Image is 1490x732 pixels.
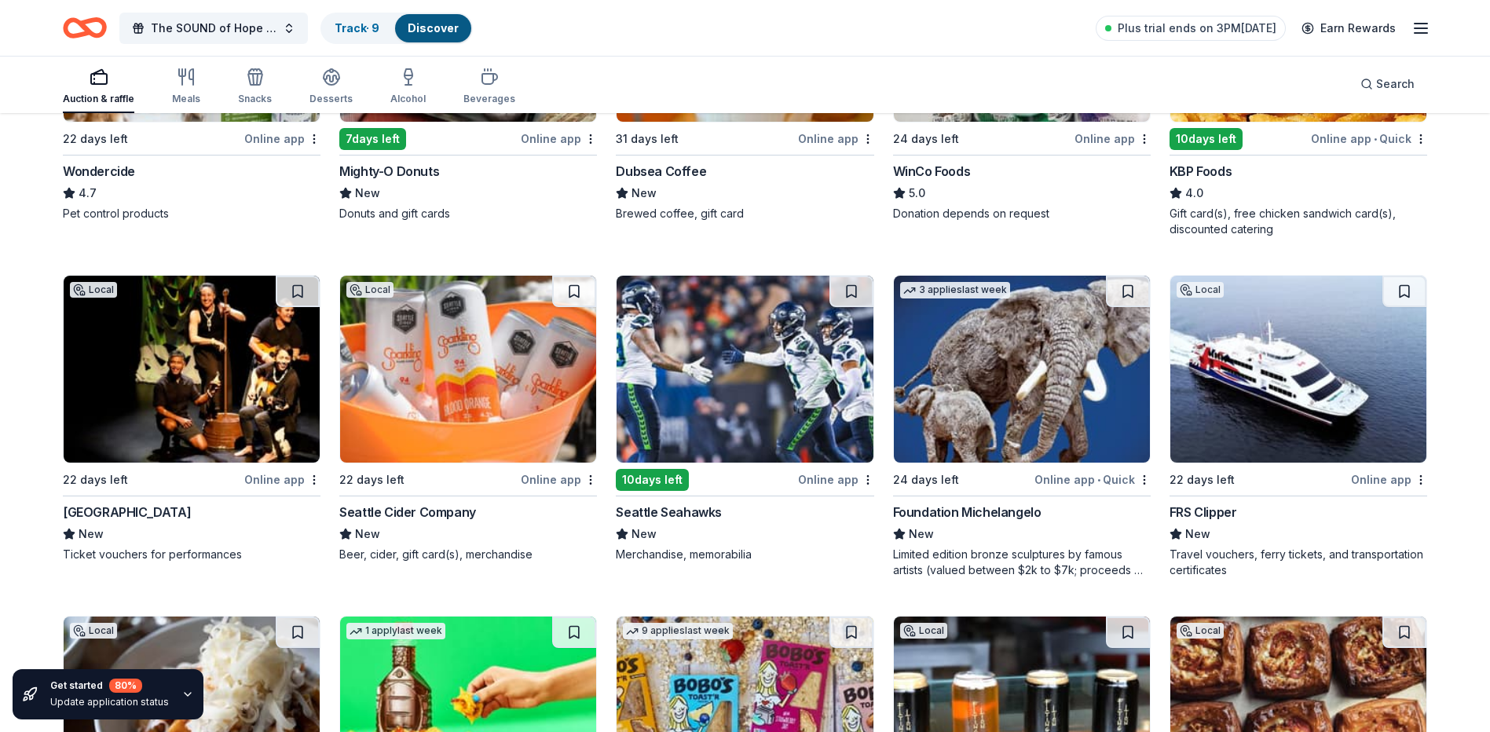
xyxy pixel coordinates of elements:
[632,525,657,544] span: New
[617,276,873,463] img: Image for Seattle Seahawks
[109,679,142,693] div: 80 %
[893,206,1151,221] div: Donation depends on request
[632,184,657,203] span: New
[1185,184,1203,203] span: 4.0
[63,130,128,148] div: 22 days left
[1170,128,1243,150] div: 10 days left
[1170,547,1427,578] div: Travel vouchers, ferry tickets, and transportation certificates
[70,282,117,298] div: Local
[1177,282,1224,298] div: Local
[900,623,947,639] div: Local
[1170,162,1232,181] div: KBP Foods
[893,130,959,148] div: 24 days left
[1170,470,1235,489] div: 22 days left
[63,162,135,181] div: Wondercide
[893,470,959,489] div: 24 days left
[339,162,439,181] div: Mighty-O Donuts
[1292,14,1405,42] a: Earn Rewards
[335,21,379,35] a: Track· 9
[63,470,128,489] div: 22 days left
[1170,275,1427,578] a: Image for FRS ClipperLocal22 days leftOnline appFRS ClipperNewTravel vouchers, ferry tickets, and...
[320,13,473,44] button: Track· 9Discover
[339,128,406,150] div: 7 days left
[63,503,191,522] div: [GEOGRAPHIC_DATA]
[339,275,597,562] a: Image for Seattle Cider CompanyLocal22 days leftOnline appSeattle Cider CompanyNewBeer, cider, gi...
[1311,129,1427,148] div: Online app Quick
[1170,503,1237,522] div: FRS Clipper
[64,276,320,463] img: Image for Seattle Children's Theatre
[623,623,733,639] div: 9 applies last week
[172,93,200,105] div: Meals
[339,206,597,221] div: Donuts and gift cards
[79,525,104,544] span: New
[244,470,320,489] div: Online app
[238,61,272,113] button: Snacks
[616,275,873,562] a: Image for Seattle Seahawks10days leftOnline appSeattle SeahawksNewMerchandise, memorabilia
[1096,16,1286,41] a: Plus trial ends on 3PM[DATE]
[70,623,117,639] div: Local
[616,162,706,181] div: Dubsea Coffee
[1348,68,1427,100] button: Search
[390,93,426,105] div: Alcohol
[50,679,169,693] div: Get started
[1118,19,1276,38] span: Plus trial ends on 3PM[DATE]
[521,129,597,148] div: Online app
[63,9,107,46] a: Home
[616,206,873,221] div: Brewed coffee, gift card
[521,470,597,489] div: Online app
[119,13,308,44] button: The SOUND of Hope 2025
[355,525,380,544] span: New
[900,282,1010,298] div: 3 applies last week
[340,276,596,463] img: Image for Seattle Cider Company
[1374,133,1377,145] span: •
[346,623,445,639] div: 1 apply last week
[616,547,873,562] div: Merchandise, memorabilia
[798,129,874,148] div: Online app
[408,21,459,35] a: Discover
[1074,129,1151,148] div: Online app
[1185,525,1210,544] span: New
[339,503,476,522] div: Seattle Cider Company
[894,276,1150,463] img: Image for Foundation Michelangelo
[616,130,679,148] div: 31 days left
[893,162,971,181] div: WinCo Foods
[1376,75,1415,93] span: Search
[50,696,169,708] div: Update application status
[339,470,405,489] div: 22 days left
[390,61,426,113] button: Alcohol
[1170,276,1426,463] img: Image for FRS Clipper
[909,525,934,544] span: New
[244,129,320,148] div: Online app
[798,470,874,489] div: Online app
[63,547,320,562] div: Ticket vouchers for performances
[893,503,1042,522] div: Foundation Michelangelo
[63,61,134,113] button: Auction & raffle
[463,61,515,113] button: Beverages
[346,282,394,298] div: Local
[151,19,276,38] span: The SOUND of Hope 2025
[463,93,515,105] div: Beverages
[1177,623,1224,639] div: Local
[63,275,320,562] a: Image for Seattle Children's TheatreLocal22 days leftOnline app[GEOGRAPHIC_DATA]NewTicket voucher...
[893,275,1151,578] a: Image for Foundation Michelangelo3 applieslast week24 days leftOnline app•QuickFoundation Michela...
[1351,470,1427,489] div: Online app
[616,469,689,491] div: 10 days left
[1097,474,1100,486] span: •
[63,93,134,105] div: Auction & raffle
[1170,206,1427,237] div: Gift card(s), free chicken sandwich card(s), discounted catering
[339,547,597,562] div: Beer, cider, gift card(s), merchandise
[893,547,1151,578] div: Limited edition bronze sculptures by famous artists (valued between $2k to $7k; proceeds will spl...
[79,184,97,203] span: 4.7
[909,184,925,203] span: 5.0
[1034,470,1151,489] div: Online app Quick
[63,206,320,221] div: Pet control products
[309,93,353,105] div: Desserts
[309,61,353,113] button: Desserts
[355,184,380,203] span: New
[616,503,722,522] div: Seattle Seahawks
[172,61,200,113] button: Meals
[238,93,272,105] div: Snacks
